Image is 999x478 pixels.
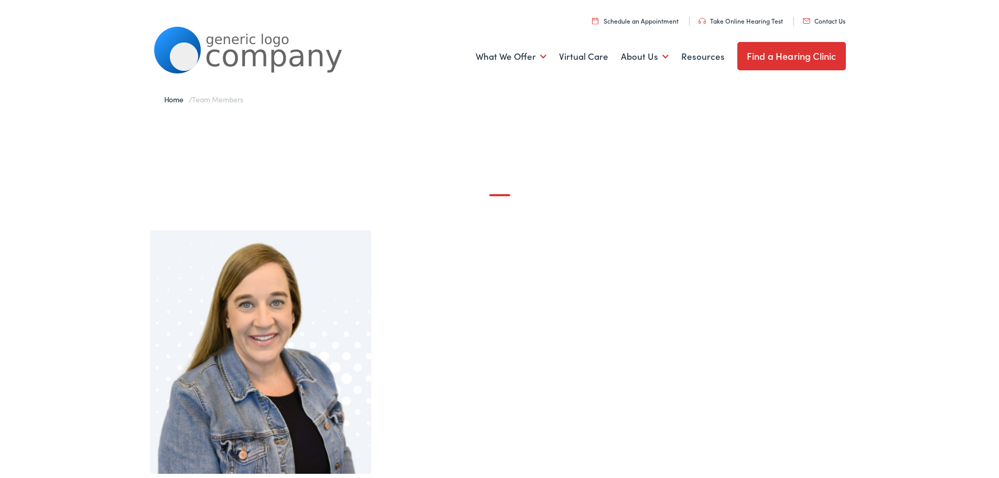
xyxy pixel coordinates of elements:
a: About Us [621,37,669,76]
img: utility icon [803,18,810,24]
a: Resources [681,37,725,76]
a: Schedule an Appointment [592,16,679,25]
img: utility icon [699,18,706,24]
a: Take Online Hearing Test [699,16,783,25]
a: Find a Hearing Clinic [737,42,846,70]
a: Home [164,94,189,104]
span: Team Members [192,94,243,104]
img: utility icon [592,17,598,24]
span: / [164,94,243,104]
a: Virtual Care [559,37,608,76]
a: Contact Us [803,16,845,25]
a: What We Offer [476,37,546,76]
